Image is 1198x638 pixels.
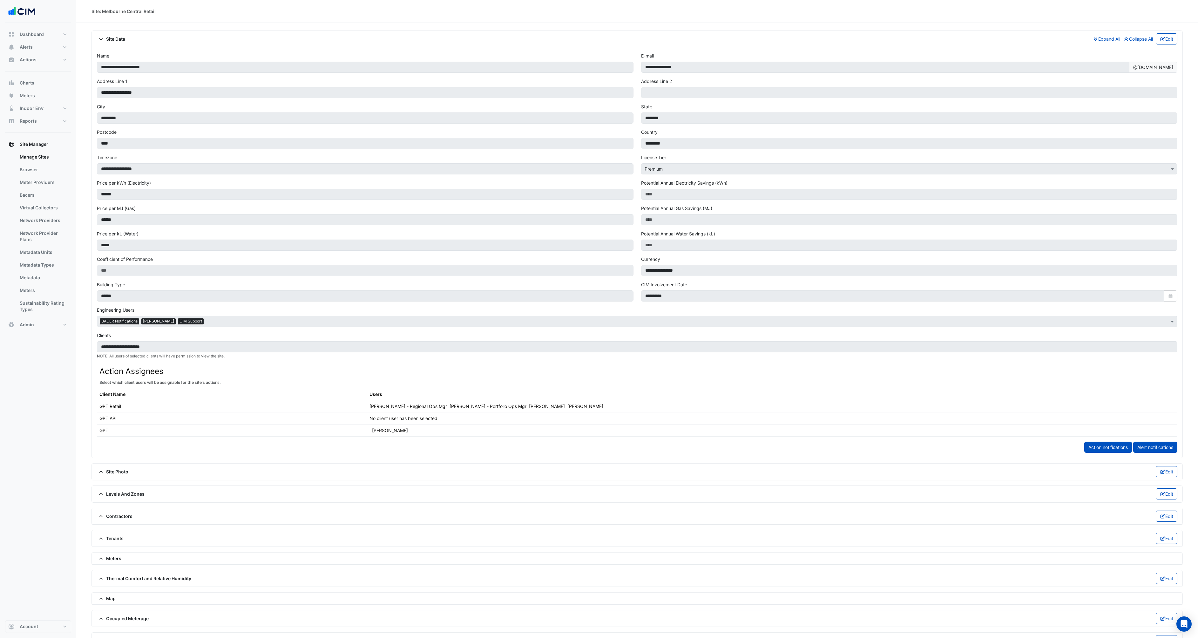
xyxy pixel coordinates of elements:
app-icon: Indoor Env [8,105,15,112]
label: Building Type [97,281,125,288]
a: Metadata Units [15,246,71,259]
button: Edit [1156,613,1178,624]
span: CIM Support [178,318,204,324]
button: Dashboard [5,28,71,41]
app-icon: Alerts [8,44,15,50]
label: Coefficient of Performance [97,256,153,262]
div: Site Manager [5,151,71,318]
label: Price per MJ (Gas) [97,205,136,212]
app-icon: Charts [8,80,15,86]
span: Charts [20,80,34,86]
span: @[DOMAIN_NAME] [1129,62,1177,73]
label: CIM Involvement Date [641,281,687,288]
span: Site Data [97,36,125,42]
span: Meters [97,555,121,562]
label: Potential Annual Gas Savings (MJ) [641,205,712,212]
th: Users [367,388,907,400]
button: Edit [1156,573,1178,584]
span: Map [97,595,116,602]
button: Charts [5,77,71,89]
label: Postcode [97,129,117,135]
a: Action notifications [1084,442,1132,453]
app-icon: Dashboard [8,31,15,37]
div: Site: Melbourne Central Retail [91,8,156,15]
app-icon: Admin [8,322,15,328]
span: Occupied Meterage [97,615,149,622]
button: Indoor Env [5,102,71,115]
div: [PERSON_NAME] [567,403,603,410]
div: [PERSON_NAME] - Regional Ops Mgr [369,403,447,410]
label: City [97,103,105,110]
label: Name [97,52,109,59]
app-icon: Site Manager [8,141,15,147]
span: Indoor Env [20,105,44,112]
label: State [641,103,652,110]
button: Edit [1156,511,1178,522]
a: Browser [15,163,71,176]
th: Client Name [97,388,367,400]
span: BACER Notifications [100,318,139,324]
img: Company Logo [8,5,36,18]
span: Admin [20,322,34,328]
a: Virtual Collectors [15,201,71,214]
div: GPT API [99,415,117,422]
button: Meters [5,89,71,102]
td: No client user has been selected [367,412,907,424]
label: Address Line 2 [641,78,672,85]
a: Metadata [15,271,71,284]
span: Actions [20,57,37,63]
span: Contractors [97,513,132,519]
app-icon: Reports [8,118,15,124]
button: Edit [1156,533,1178,544]
label: E-mail [641,52,654,59]
label: Price per kWh (Electricity) [97,180,151,186]
span: Levels And Zones [97,491,145,497]
span: Tenants [97,535,124,542]
label: Timezone [97,154,117,161]
label: Country [641,129,658,135]
a: Network Provider Plans [15,227,71,246]
div: [PERSON_NAME] [529,403,565,410]
label: Currency [641,256,660,262]
a: Meters [15,284,71,297]
app-icon: Meters [8,92,15,99]
a: Network Providers [15,214,71,227]
span: [PERSON_NAME] [141,318,176,324]
a: Metadata Types [15,259,71,271]
span: Site Manager [20,141,48,147]
div: [PERSON_NAME] - Portfolio Ops Mgr [450,403,526,410]
button: Reports [5,115,71,127]
span: Reports [20,118,37,124]
a: Meter Providers [15,176,71,189]
button: Actions [5,53,71,66]
button: Account [5,620,71,633]
div: GPT Retail [99,403,121,410]
small: : All users of selected clients will have permission to view the site. [97,354,225,358]
span: Site Photo [97,468,128,475]
a: Bacers [15,189,71,201]
button: Expand All [1093,33,1121,44]
span: Alerts [20,44,33,50]
small: Select which client users will be assignable for the site's actions. [99,380,221,385]
span: Account [20,623,38,630]
button: Edit [1156,488,1178,499]
label: Address Line 1 [97,78,127,85]
button: Site Manager [5,138,71,151]
a: Sustainability Rating Types [15,297,71,316]
label: Price per kL (Water) [97,230,139,237]
span: Dashboard [20,31,44,37]
label: Potential Annual Electricity Savings (kWh) [641,180,728,186]
button: Edit [1156,466,1178,477]
label: Clients [97,332,111,339]
label: Potential Annual Water Savings (kL) [641,230,715,237]
button: Collapse All [1123,33,1153,44]
span: Thermal Comfort and Relative Humidity [97,575,191,582]
div: GPT [99,427,108,434]
span: Meters [20,92,35,99]
div: Open Intercom Messenger [1176,616,1192,632]
h3: Action Assignees [99,367,1175,376]
label: License Tier [641,154,666,161]
div: [PERSON_NAME] [372,427,408,434]
strong: NOTE [97,354,107,358]
app-icon: Actions [8,57,15,63]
